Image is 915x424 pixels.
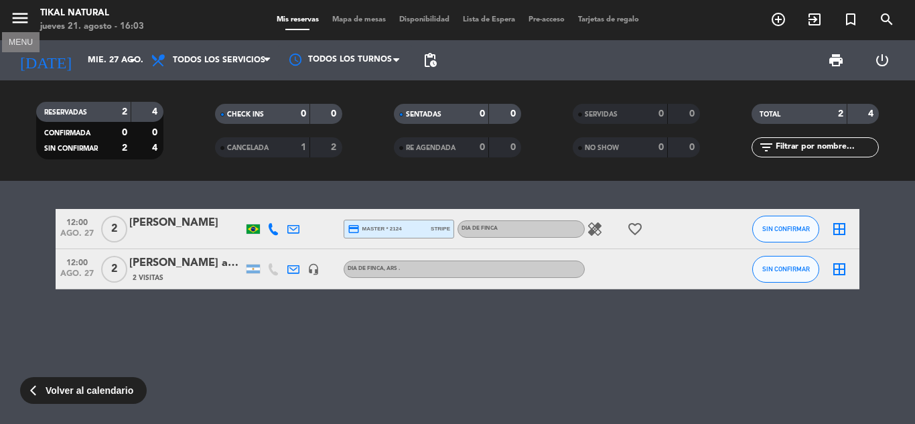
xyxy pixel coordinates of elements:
[348,266,400,271] span: DIA DE FINCA
[125,52,141,68] i: arrow_drop_down
[60,229,94,244] span: ago. 27
[859,40,905,80] div: LOG OUT
[431,224,450,233] span: stripe
[348,223,402,235] span: master * 2124
[60,269,94,285] span: ago. 27
[301,143,306,152] strong: 1
[831,221,847,237] i: border_all
[838,109,843,119] strong: 2
[585,111,618,118] span: SERVIDAS
[46,383,133,399] span: Volver al calendario
[774,140,878,155] input: Filtrar por nombre...
[758,139,774,155] i: filter_list
[133,273,163,283] span: 2 Visitas
[462,226,498,231] span: DIA DE FINCA
[129,214,243,232] div: [PERSON_NAME]
[510,143,518,152] strong: 0
[60,214,94,229] span: 12:00
[152,107,160,117] strong: 4
[587,221,603,237] i: healing
[10,8,30,33] button: menu
[522,16,571,23] span: Pre-acceso
[44,130,90,137] span: CONFIRMADA
[689,109,697,119] strong: 0
[879,11,895,27] i: search
[406,111,441,118] span: SENTADAS
[689,143,697,152] strong: 0
[760,111,780,118] span: TOTAL
[510,109,518,119] strong: 0
[122,128,127,137] strong: 0
[122,107,127,117] strong: 2
[270,16,326,23] span: Mis reservas
[10,46,81,75] i: [DATE]
[627,221,643,237] i: favorite_border
[2,36,40,48] div: MENU
[348,223,360,235] i: credit_card
[30,384,42,397] span: arrow_back_ios
[44,109,87,116] span: RESERVADAS
[752,256,819,283] button: SIN CONFIRMAR
[868,109,876,119] strong: 4
[658,143,664,152] strong: 0
[60,254,94,269] span: 12:00
[326,16,393,23] span: Mapa de mesas
[384,266,400,271] span: , ARS .
[101,256,127,283] span: 2
[393,16,456,23] span: Disponibilidad
[480,143,485,152] strong: 0
[331,109,339,119] strong: 0
[828,52,844,68] span: print
[843,11,859,27] i: turned_in_not
[101,216,127,242] span: 2
[307,263,320,275] i: headset_mic
[571,16,646,23] span: Tarjetas de regalo
[44,145,98,152] span: SIN CONFIRMAR
[152,128,160,137] strong: 0
[173,56,265,65] span: Todos los servicios
[122,143,127,153] strong: 2
[152,143,160,153] strong: 4
[422,52,438,68] span: pending_actions
[227,111,264,118] span: CHECK INS
[585,145,619,151] span: NO SHOW
[331,143,339,152] strong: 2
[40,20,144,33] div: jueves 21. agosto - 16:03
[456,16,522,23] span: Lista de Espera
[406,145,455,151] span: RE AGENDADA
[658,109,664,119] strong: 0
[762,265,810,273] span: SIN CONFIRMAR
[40,7,144,20] div: Tikal Natural
[770,11,786,27] i: add_circle_outline
[762,225,810,232] span: SIN CONFIRMAR
[301,109,306,119] strong: 0
[227,145,269,151] span: CANCELADA
[129,255,243,272] div: [PERSON_NAME] agencia suntrip
[480,109,485,119] strong: 0
[806,11,823,27] i: exit_to_app
[874,52,890,68] i: power_settings_new
[831,261,847,277] i: border_all
[752,216,819,242] button: SIN CONFIRMAR
[10,8,30,28] i: menu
